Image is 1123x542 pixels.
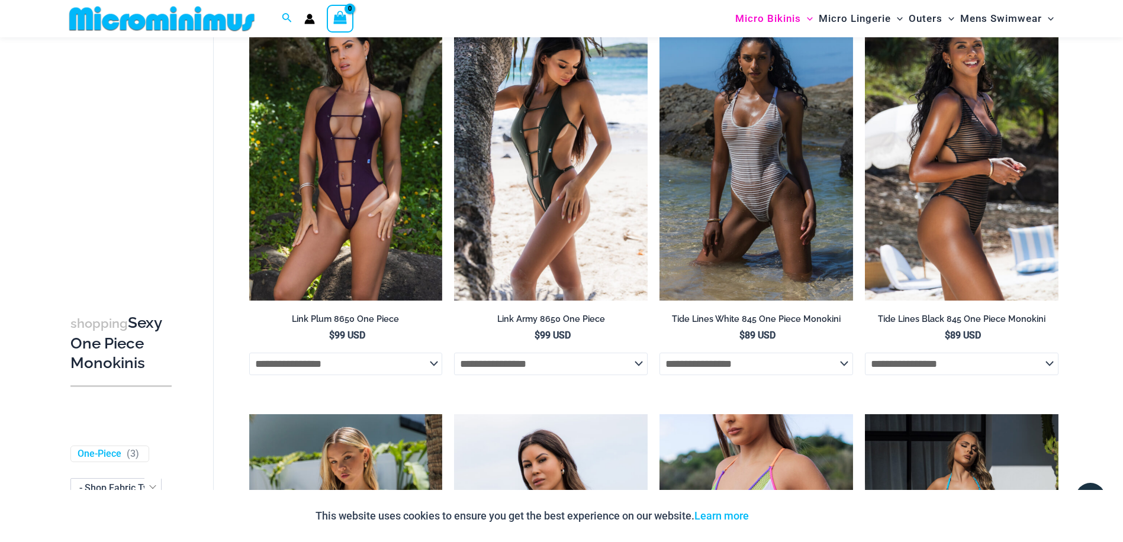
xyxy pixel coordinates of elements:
[957,4,1057,34] a: Mens SwimwearMenu ToggleMenu Toggle
[304,14,315,24] a: Account icon link
[65,5,259,32] img: MM SHOP LOGO FLAT
[865,11,1058,301] img: Tide Lines Black 845 One Piece Monokini 05
[282,11,292,26] a: Search icon link
[70,313,172,373] h3: Sexy One Piece Monokinis
[819,4,891,34] span: Micro Lingerie
[909,4,942,34] span: Outers
[249,314,443,329] a: Link Plum 8650 One Piece
[960,4,1042,34] span: Mens Swimwear
[906,4,957,34] a: OutersMenu ToggleMenu Toggle
[758,502,808,530] button: Accept
[249,11,443,301] a: Link Plum 8650 One Piece 02Link Plum 8650 One Piece 05Link Plum 8650 One Piece 05
[130,448,136,459] span: 3
[732,4,816,34] a: Micro BikinisMenu ToggleMenu Toggle
[659,314,853,325] h2: Tide Lines White 845 One Piece Monokini
[79,482,159,493] span: - Shop Fabric Type
[942,4,954,34] span: Menu Toggle
[735,4,801,34] span: Micro Bikinis
[801,4,813,34] span: Menu Toggle
[249,314,443,325] h2: Link Plum 8650 One Piece
[249,11,443,301] img: Link Plum 8650 One Piece 02
[891,4,903,34] span: Menu Toggle
[327,5,354,32] a: View Shopping Cart, empty
[454,314,648,329] a: Link Army 8650 One Piece
[865,11,1058,301] a: Tide Lines Black 845 One Piece Monokini 02Tide Lines Black 845 One Piece Monokini 05Tide Lines Bl...
[865,314,1058,329] a: Tide Lines Black 845 One Piece Monokini
[454,11,648,301] a: Link Army 8650 One Piece 11Link Army 8650 One Piece 04Link Army 8650 One Piece 04
[659,11,853,301] img: Tide Lines White 845 One Piece Monokini 11
[739,330,776,341] bdi: 89 USD
[70,478,162,498] span: - Shop Fabric Type
[659,314,853,329] a: Tide Lines White 845 One Piece Monokini
[694,509,749,522] a: Learn more
[816,4,906,34] a: Micro LingerieMenu ToggleMenu Toggle
[70,40,177,276] iframe: TrustedSite Certified
[329,330,365,341] bdi: 99 USD
[127,448,139,460] span: ( )
[535,330,540,341] span: $
[78,448,121,460] a: One-Piece
[1042,4,1054,34] span: Menu Toggle
[945,330,950,341] span: $
[739,330,745,341] span: $
[731,2,1059,36] nav: Site Navigation
[454,11,648,301] img: Link Army 8650 One Piece 11
[865,314,1058,325] h2: Tide Lines Black 845 One Piece Monokini
[329,330,334,341] span: $
[71,479,161,497] span: - Shop Fabric Type
[659,11,853,301] a: Tide Lines White 845 One Piece Monokini 11Tide Lines White 845 One Piece Monokini 13Tide Lines Wh...
[454,314,648,325] h2: Link Army 8650 One Piece
[945,330,981,341] bdi: 89 USD
[535,330,571,341] bdi: 99 USD
[316,507,749,525] p: This website uses cookies to ensure you get the best experience on our website.
[70,316,128,331] span: shopping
